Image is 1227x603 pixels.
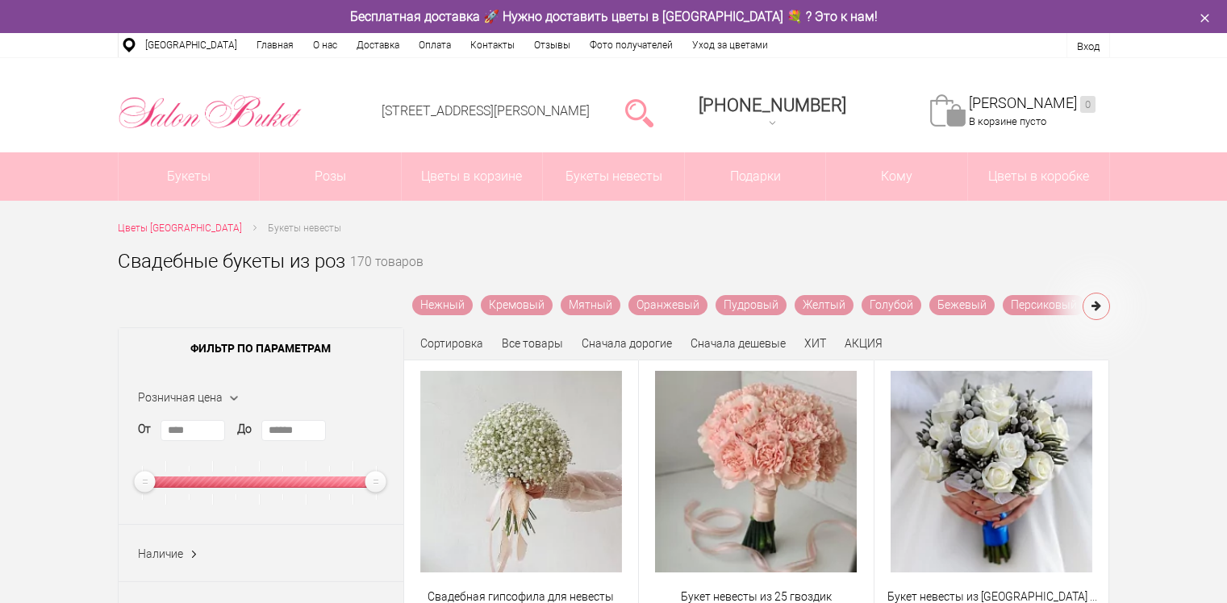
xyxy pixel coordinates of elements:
[247,33,303,57] a: Главная
[118,91,303,133] img: Цветы Нижний Новгород
[268,222,341,234] span: Букеты невесты
[502,337,563,350] a: Все товары
[237,421,252,438] label: До
[1003,295,1085,315] a: Персиковый
[412,295,473,315] a: Нежный
[138,421,151,438] label: От
[969,115,1046,127] span: В корзине пусто
[580,33,682,57] a: Фото получателей
[524,33,580,57] a: Отзывы
[685,152,826,201] a: Подарки
[409,33,461,57] a: Оплата
[682,33,778,57] a: Уход за цветами
[260,152,401,201] a: Розы
[968,152,1109,201] a: Цветы в коробке
[969,94,1096,113] a: [PERSON_NAME]
[582,337,672,350] a: Сначала дорогие
[845,337,883,350] a: АКЦИЯ
[119,152,260,201] a: Букеты
[420,337,483,350] span: Сортировка
[689,89,856,135] a: [PHONE_NUMBER]
[402,152,543,201] a: Цветы в корзине
[1080,96,1096,113] ins: 0
[118,222,242,234] span: Цветы [GEOGRAPHIC_DATA]
[118,247,345,276] h1: Свадебные букеты из роз
[303,33,347,57] a: О нас
[862,295,921,315] a: Голубой
[655,371,857,572] img: Букет невесты из 25 гвоздик
[350,256,424,295] small: 170 товаров
[461,33,524,57] a: Контакты
[136,33,247,57] a: [GEOGRAPHIC_DATA]
[716,295,787,315] a: Пудровый
[138,391,223,404] span: Розничная цена
[929,295,995,315] a: Бежевый
[1077,40,1100,52] a: Вход
[138,547,183,560] span: Наличие
[543,152,684,201] a: Букеты невесты
[691,337,786,350] a: Сначала дешевые
[804,337,826,350] a: ХИТ
[826,152,967,201] span: Кому
[481,295,553,315] a: Кремовый
[106,8,1122,25] div: Бесплатная доставка 🚀 Нужно доставить цветы в [GEOGRAPHIC_DATA] 💐 ? Это к нам!
[699,95,846,115] span: [PHONE_NUMBER]
[420,371,622,572] img: Свадебная гипсофила для невесты
[891,371,1092,572] img: Букет невесты из брунии и белых роз
[118,220,242,237] a: Цветы [GEOGRAPHIC_DATA]
[628,295,707,315] a: Оранжевый
[795,295,853,315] a: Желтый
[561,295,620,315] a: Мятный
[119,328,403,368] span: Фильтр по параметрам
[347,33,409,57] a: Доставка
[382,103,590,119] a: [STREET_ADDRESS][PERSON_NAME]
